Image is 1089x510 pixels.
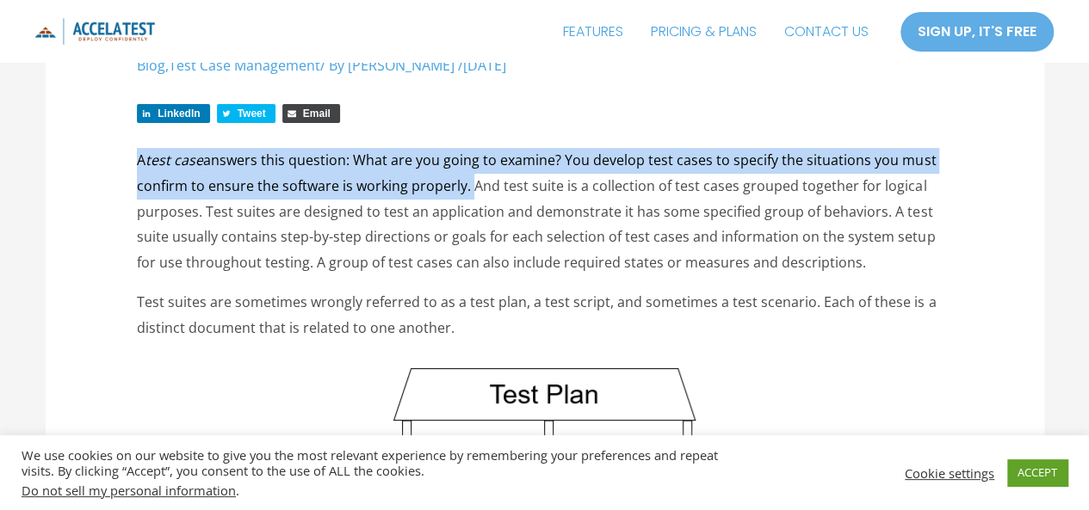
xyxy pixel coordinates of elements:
em: test case [145,151,203,169]
a: Test Case Management [169,56,320,75]
div: / By / [137,56,952,76]
a: CONTACT US [770,10,882,53]
div: . [22,482,754,498]
a: SIGN UP, IT'S FREE [900,11,1055,52]
span: Email [303,108,331,120]
span: Tweet [238,108,266,120]
span: [PERSON_NAME] [348,56,455,75]
span: , [137,56,320,75]
a: Share on LinkedIn [137,104,209,123]
a: Share on Twitter [217,104,275,123]
img: icon [34,18,155,45]
nav: Site Navigation [549,10,882,53]
a: Blog [137,56,165,75]
span: [DATE] [463,56,506,75]
a: [PERSON_NAME] [348,56,458,75]
span: LinkedIn [158,108,200,120]
a: PRICING & PLANS [637,10,770,53]
a: Do not sell my personal information [22,482,236,499]
a: FEATURES [549,10,637,53]
div: We use cookies on our website to give you the most relevant experience by remembering your prefer... [22,447,754,498]
a: Share via Email [282,104,340,123]
p: A answers this question: What are you going to examine? You develop test cases to specify the sit... [137,148,952,276]
a: Cookie settings [905,465,994,481]
a: ACCEPT [1007,459,1067,486]
p: Test suites are sometimes wrongly referred to as a test plan, a test script, and sometimes a test... [137,290,952,341]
